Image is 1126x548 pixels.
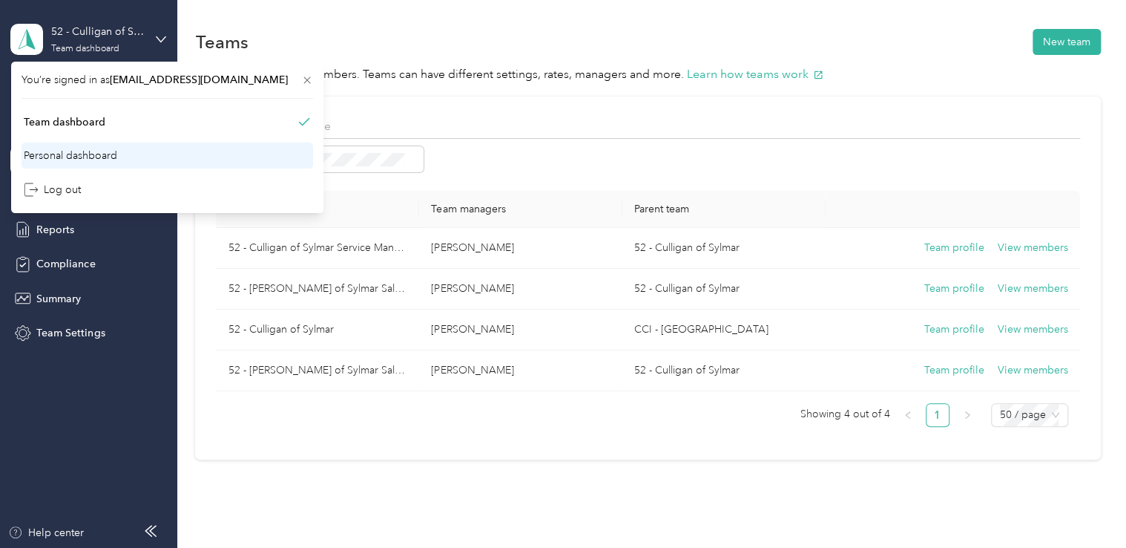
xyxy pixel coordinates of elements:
[195,65,1100,84] p: Teams are groups of members. Teams can have different settings, rates, managers and more.
[24,148,117,163] div: Personal dashboard
[903,411,912,420] span: left
[998,322,1068,338] button: View members
[51,24,144,39] div: 52 - Culligan of Sylmar
[1033,29,1101,55] button: New team
[998,281,1068,297] button: View members
[36,222,74,238] span: Reports
[22,72,313,88] span: You’re signed in as
[998,362,1068,379] button: View members
[924,362,984,379] button: Team profile
[431,240,610,256] p: [PERSON_NAME]
[622,228,826,269] td: 52 - Culligan of Sylmar
[216,269,419,310] td: 52 - Culligan of Sylmar Sales Manager (BLC)
[896,403,920,427] button: left
[924,281,984,297] button: Team profile
[24,182,81,198] div: Log out
[924,322,984,338] button: Team profile
[926,403,949,427] li: 1
[896,403,920,427] li: Previous Page
[51,45,119,53] div: Team dashboard
[431,322,610,338] p: [PERSON_NAME]
[1043,465,1126,548] iframe: Everlance-gr Chat Button Frame
[926,404,949,426] a: 1
[216,350,419,391] td: 52 - Culligan of Sylmar Sales Manager (Resi)
[963,411,972,420] span: right
[686,65,823,84] button: Learn how teams work
[36,291,81,307] span: Summary
[622,269,826,310] td: 52 - Culligan of Sylmar
[998,240,1068,256] button: View members
[924,240,984,256] button: Team profile
[431,281,610,297] p: [PERSON_NAME]
[8,525,84,541] button: Help center
[622,350,826,391] td: 52 - Culligan of Sylmar
[955,403,979,427] button: right
[800,403,890,425] span: Showing 4 out of 4
[216,310,419,350] td: 52 - Culligan of Sylmar
[24,114,105,130] div: Team dashboard
[622,191,826,228] th: Parent team
[195,34,248,50] h1: Teams
[36,325,105,341] span: Team Settings
[431,362,610,379] p: [PERSON_NAME]
[110,74,288,86] span: [EMAIL_ADDRESS][DOMAIN_NAME]
[419,191,622,228] th: Team managers
[1000,404,1059,426] span: 50 / page
[955,403,979,427] li: Next Page
[622,310,826,350] td: CCI - North Region
[216,228,419,269] td: 52 - Culligan of Sylmar Service Manager
[36,256,95,272] span: Compliance
[991,403,1068,427] div: Page Size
